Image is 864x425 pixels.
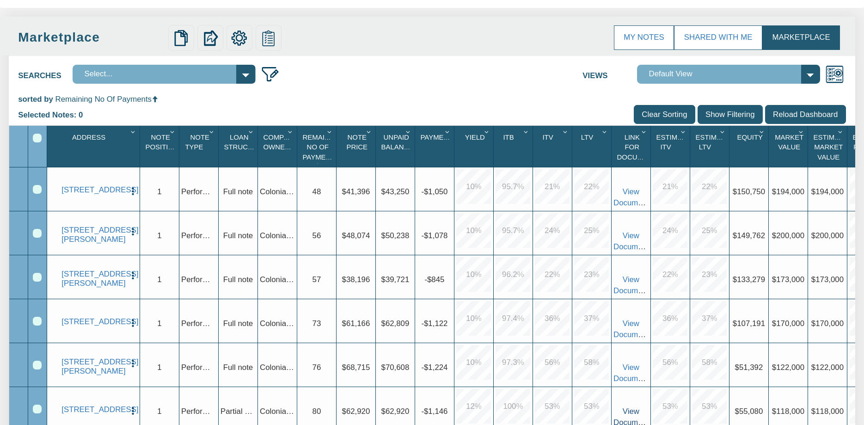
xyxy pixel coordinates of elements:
div: Estimated Market Value Sort None [810,129,847,164]
div: Row 2, Row Selection Checkbox [33,229,42,238]
div: Column Menu [364,126,375,136]
span: Performing [181,187,219,196]
span: Remaining No Of Payments [55,95,152,104]
div: 24.0% [535,213,570,248]
img: cell-menu.png [128,406,138,416]
span: Payment(P&I) [421,133,469,141]
span: Estimated Itv [656,133,695,151]
div: Sort None [496,129,533,164]
div: 100.0% [496,389,530,424]
div: 23.0% [692,257,727,292]
div: Sort None [339,129,375,164]
span: $62,920 [342,407,370,416]
span: sorted by [18,95,53,104]
a: View Documents [613,319,653,339]
input: Show Filtering [698,105,763,124]
button: Press to open the note menu [128,405,138,416]
span: 1 [157,363,161,372]
div: Sort None [653,129,690,164]
span: Full note [223,187,253,196]
span: 73 [313,319,321,328]
span: Performing [181,363,219,372]
div: Column Menu [443,126,453,136]
div: 10.0% [456,345,491,380]
span: Company Ownership [263,133,306,151]
span: -$1,050 [421,187,447,196]
div: 53.0% [653,389,687,424]
span: $55,080 [735,407,763,416]
span: Full note [223,275,253,284]
span: $51,392 [735,363,763,372]
div: Ltv Sort None [575,129,611,164]
span: 76 [313,363,321,372]
span: $61,166 [342,319,370,328]
div: Unpaid Balance Sort None [378,129,415,164]
div: Sort None [142,129,179,164]
span: $70,608 [381,363,410,372]
div: Equity Sort None [732,129,768,164]
span: Performing [181,275,219,284]
img: views.png [825,65,844,84]
span: Performing [181,319,219,328]
div: Column Menu [246,126,257,136]
button: Press to open the note menu [128,185,138,197]
div: Estimated Itv Sort None [653,129,690,164]
div: Sort None [182,129,218,164]
span: $194,000 [811,187,844,196]
div: 23.0% [574,257,609,292]
span: Colonial Funding Group, LLC [260,407,361,416]
div: Column Menu [797,126,807,136]
img: settings.png [231,30,247,46]
div: Column Menu [600,126,611,136]
span: $200,000 [772,231,804,240]
div: 24.0% [653,213,687,248]
div: Note Type Sort None [182,129,218,164]
img: cell-menu.png [128,359,138,369]
div: Remaining No Of Payments Sort Ascending [300,129,336,164]
span: Estimated Ltv [696,133,735,151]
span: -$1,146 [421,407,447,416]
span: Note Type [185,133,209,151]
span: Full note [223,363,253,372]
img: cell-menu.png [128,318,138,328]
div: Company Ownership Sort None [260,129,297,164]
div: 10.0% [456,301,491,336]
span: $150,750 [733,187,765,196]
a: View Documents [613,363,653,383]
div: Sort None [732,129,768,164]
label: Searches [18,65,73,81]
div: Column Menu [404,126,414,136]
img: edit_filter_icon.png [261,65,280,84]
div: 37.0% [692,301,727,336]
div: Row 6, Row Selection Checkbox [33,405,42,413]
span: $122,000 [811,363,844,372]
span: $68,715 [342,363,370,372]
div: Selected Notes: 0 [18,105,90,125]
span: $170,000 [811,319,844,328]
span: $50,238 [381,231,410,240]
div: 22.0% [653,257,687,292]
div: Sort None [692,129,729,164]
span: -$1,122 [421,319,447,328]
span: Link For Documents [617,133,662,161]
input: Reload Dashboard [765,105,846,124]
span: $173,000 [811,275,844,284]
span: $194,000 [772,187,804,196]
div: Column Menu [325,126,336,136]
div: Link For Documents Sort None [614,129,650,164]
div: Row 3, Row Selection Checkbox [33,273,42,282]
span: $200,000 [811,231,844,240]
span: 1 [157,231,161,240]
div: 21.0% [535,169,570,204]
span: Full note [223,231,253,240]
span: Itb [503,133,514,141]
div: Sort None [49,129,140,164]
div: 53.0% [692,389,727,424]
span: $43,250 [381,187,410,196]
span: Colonial Funding Group, LLC [260,363,361,372]
div: 10.0% [456,169,491,204]
div: 21.0% [653,169,687,204]
a: 3530 East Morris Street, Indianapolis, IN, 46203 [61,357,125,376]
div: Column Menu [207,126,218,136]
span: -$845 [424,275,444,284]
